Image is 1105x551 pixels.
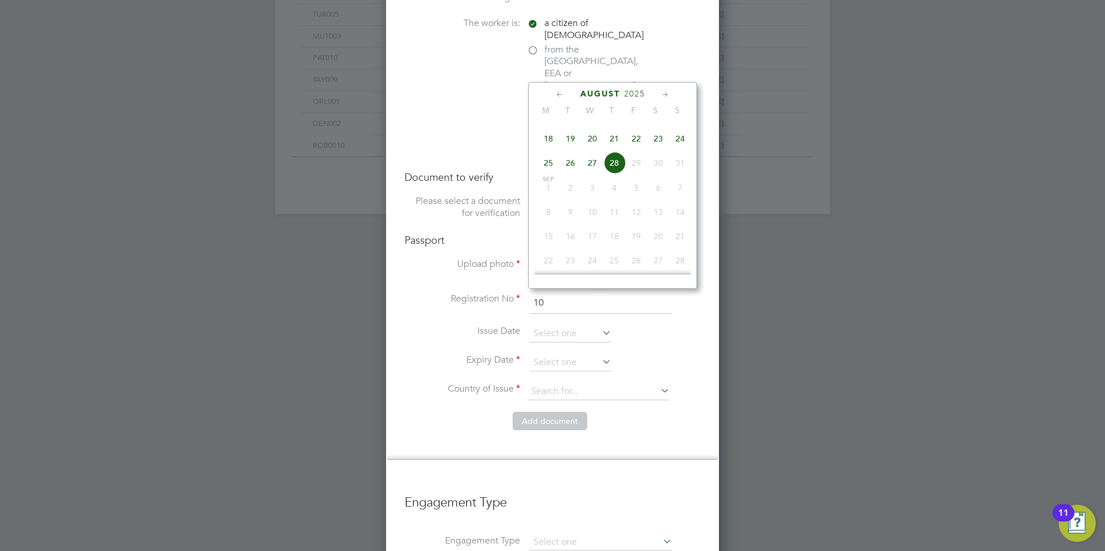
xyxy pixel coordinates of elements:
[581,201,603,223] span: 10
[535,105,557,116] span: M
[581,250,603,271] span: 24
[625,128,647,150] span: 22
[647,152,669,174] span: 30
[527,195,700,207] div: Passport
[625,177,647,199] span: 5
[537,250,559,271] span: 22
[603,250,625,271] span: 25
[405,325,520,337] label: Issue Date
[405,383,520,395] label: Country of Issue
[647,201,669,223] span: 13
[405,17,520,29] label: The worker is:
[666,105,688,116] span: S
[529,354,611,371] input: Select one
[537,177,559,199] span: 1
[557,105,579,116] span: T
[624,89,645,99] span: 2025
[669,152,691,174] span: 31
[537,201,559,223] span: 8
[405,535,520,547] label: Engagement Type
[603,128,625,150] span: 21
[600,105,622,116] span: T
[1059,505,1096,542] button: Open Resource Center, 11 new notifications
[625,201,647,223] span: 12
[513,412,587,430] button: Add document
[405,483,700,511] h3: Engagement Type
[527,207,700,219] div: Birth Certificate
[537,128,559,150] span: 18
[581,177,603,199] span: 3
[405,233,700,247] h4: Passport
[529,534,672,550] input: Select one
[405,258,520,270] label: Upload photo
[625,225,647,247] span: 19
[647,225,669,247] span: 20
[559,201,581,223] span: 9
[603,201,625,223] span: 11
[647,177,669,199] span: 6
[559,128,581,150] span: 19
[559,225,581,247] span: 16
[625,250,647,271] span: 26
[537,177,559,183] span: Sep
[669,177,691,199] span: 7
[580,89,620,99] span: August
[579,105,600,116] span: W
[669,250,691,271] span: 28
[544,17,644,42] span: a citizen of [DEMOGRAPHIC_DATA]
[603,177,625,199] span: 4
[537,225,559,247] span: 15
[1058,513,1069,528] div: 11
[581,225,603,247] span: 17
[544,44,643,92] span: from the [GEOGRAPHIC_DATA], EEA or [GEOGRAPHIC_DATA]
[559,152,581,174] span: 26
[559,250,581,271] span: 23
[669,201,691,223] span: 14
[405,293,520,305] label: Registration No
[647,128,669,150] span: 23
[603,225,625,247] span: 18
[669,128,691,150] span: 24
[644,105,666,116] span: S
[603,152,625,174] span: 28
[625,152,647,174] span: 29
[647,250,669,271] span: 27
[405,170,700,184] h4: Document to verify
[405,354,520,366] label: Expiry Date
[529,325,611,342] input: Select one
[581,128,603,150] span: 20
[581,152,603,174] span: 27
[622,105,644,116] span: F
[405,195,520,219] label: Please select a document for verification
[559,177,581,199] span: 2
[527,383,670,400] input: Search for...
[669,225,691,247] span: 21
[537,152,559,174] span: 25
